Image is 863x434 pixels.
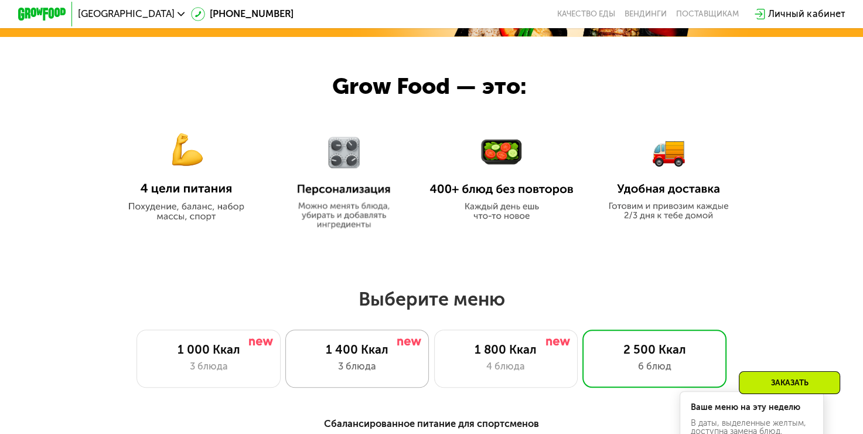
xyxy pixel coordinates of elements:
[149,360,268,374] div: 3 блюда
[77,416,786,432] div: Сбалансированное питание для спортсменов
[595,343,714,357] div: 2 500 Ккал
[690,404,813,412] div: Ваше меню на эту неделю
[332,69,561,104] div: Grow Food — это:
[446,360,565,374] div: 4 блюда
[676,9,739,19] div: поставщикам
[625,9,667,19] a: Вендинги
[768,7,845,22] div: Личный кабинет
[557,9,615,19] a: Качество еды
[595,360,714,374] div: 6 блюд
[38,287,824,311] h2: Выберите меню
[446,343,565,357] div: 1 800 Ккал
[191,7,294,22] a: [PHONE_NUMBER]
[739,371,840,394] div: Заказать
[298,360,417,374] div: 3 блюда
[78,9,175,19] span: [GEOGRAPHIC_DATA]
[298,343,417,357] div: 1 400 Ккал
[149,343,268,357] div: 1 000 Ккал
